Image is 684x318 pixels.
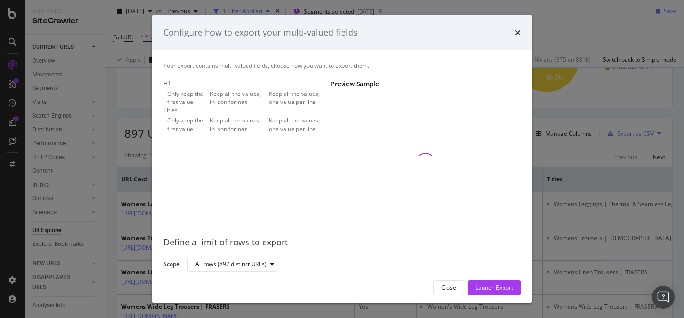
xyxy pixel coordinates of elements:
[163,62,521,70] div: Your export contains multi-valued fields, choose how you want to export them.
[206,90,265,106] div: Keep all the values, in json format
[210,90,265,106] div: Keep all the values, in json format
[441,283,456,291] div: Close
[167,116,206,132] div: Only keep the first value
[433,280,464,295] button: Close
[163,236,521,249] div: Define a limit of rows to export
[195,262,266,267] div: All rows (897 distinct URLs)
[331,79,521,89] div: Preview Sample
[163,79,171,87] label: H1
[269,116,331,132] div: Keep all the values, one value per line
[163,27,358,39] div: Configure how to export your multi-valued fields
[163,116,206,132] div: Only keep the first value
[163,106,178,114] label: Titles
[163,260,180,271] label: Scope
[152,15,532,303] div: modal
[163,90,206,106] div: Only keep the first value
[515,27,521,39] div: times
[206,116,265,132] div: Keep all the values, in json format
[167,90,206,106] div: Only keep the first value
[210,116,265,132] div: Keep all the values, in json format
[269,90,331,106] div: Keep all the values, one value per line
[652,286,674,309] div: Open Intercom Messenger
[468,280,521,295] button: Launch Export
[475,283,513,291] div: Launch Export
[187,257,278,272] button: All rows (897 distinct URLs)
